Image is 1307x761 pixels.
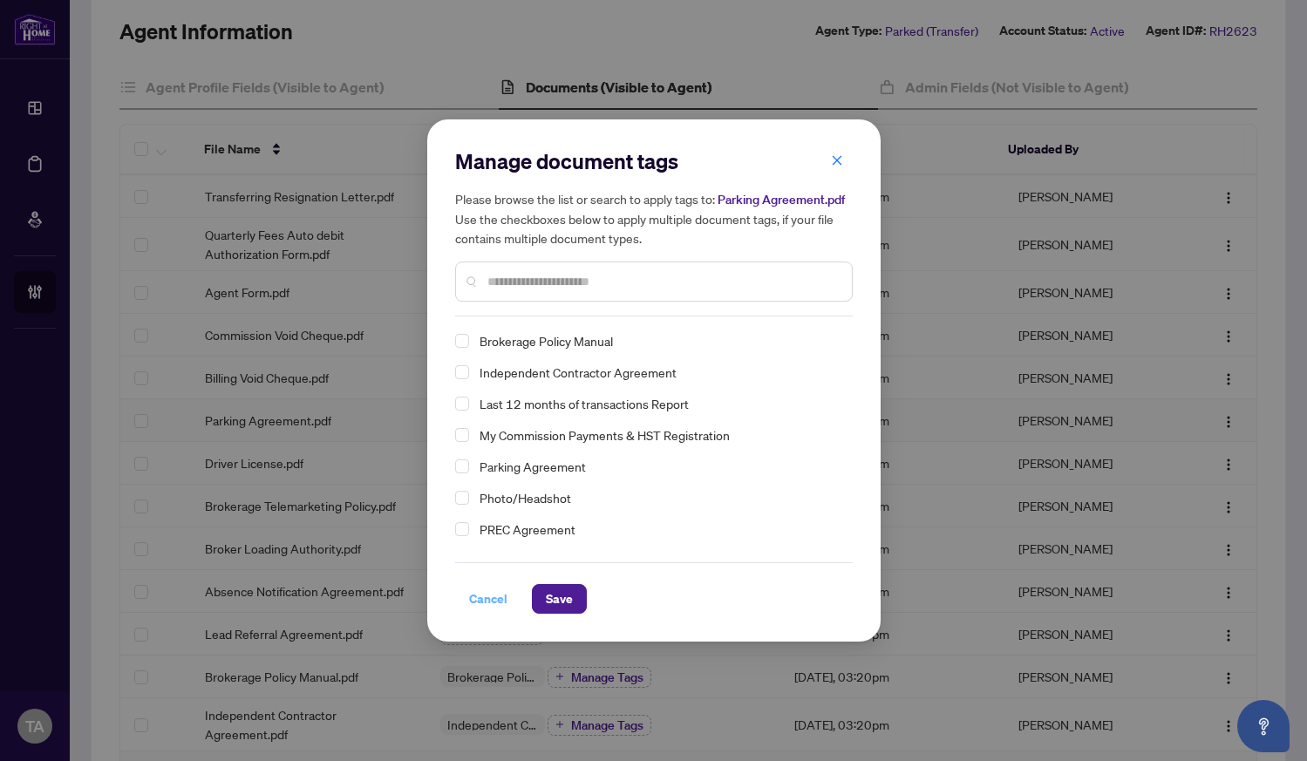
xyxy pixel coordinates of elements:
[455,522,469,536] span: Select PREC Agreement
[831,154,843,166] span: close
[455,397,469,411] span: Select Last 12 months of transactions Report
[473,330,842,351] span: Brokerage Policy Manual
[480,330,613,351] span: Brokerage Policy Manual
[532,584,587,614] button: Save
[480,393,689,414] span: Last 12 months of transactions Report
[473,487,842,508] span: Photo/Headshot
[473,362,842,383] span: Independent Contractor Agreement
[455,365,469,379] span: Select Independent Contractor Agreement
[473,393,842,414] span: Last 12 months of transactions Report
[546,585,573,613] span: Save
[480,456,586,477] span: Parking Agreement
[473,519,842,540] span: PREC Agreement
[1237,700,1290,752] button: Open asap
[473,456,842,477] span: Parking Agreement
[480,425,730,445] span: My Commission Payments & HST Registration
[455,584,521,614] button: Cancel
[718,192,845,207] span: Parking Agreement.pdf
[455,189,853,248] h5: Please browse the list or search to apply tags to: Use the checkboxes below to apply multiple doc...
[480,362,677,383] span: Independent Contractor Agreement
[455,491,469,505] span: Select Photo/Headshot
[455,147,853,175] h2: Manage document tags
[455,334,469,348] span: Select Brokerage Policy Manual
[469,585,507,613] span: Cancel
[480,519,575,540] span: PREC Agreement
[455,459,469,473] span: Select Parking Agreement
[455,428,469,442] span: Select My Commission Payments & HST Registration
[473,425,842,445] span: My Commission Payments & HST Registration
[480,487,571,508] span: Photo/Headshot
